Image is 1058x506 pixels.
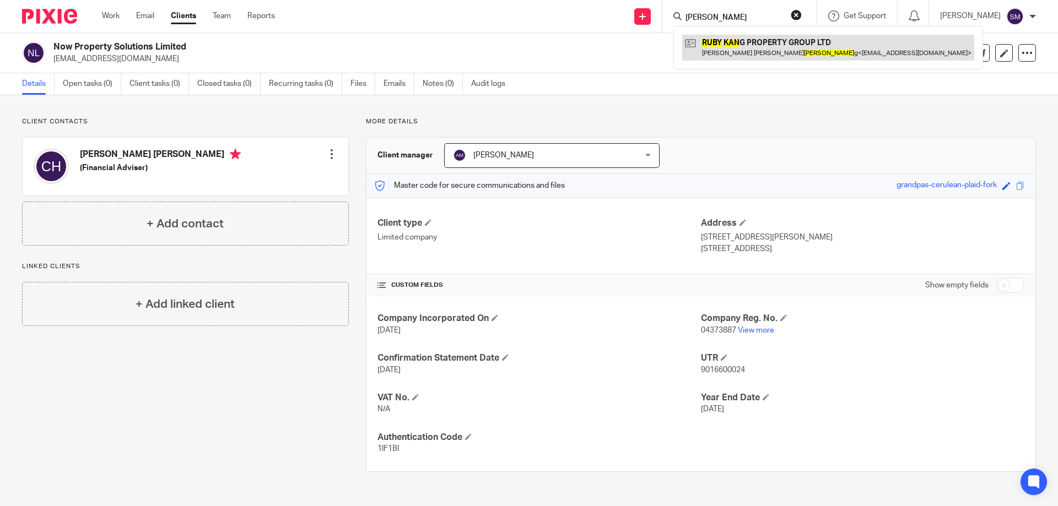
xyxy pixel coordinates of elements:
img: svg%3E [453,149,466,162]
a: Clients [171,10,196,21]
p: Linked clients [22,262,349,271]
h4: Year End Date [701,392,1024,404]
h4: Client type [377,217,701,229]
h4: + Add linked client [136,296,235,313]
p: More details [366,117,1036,126]
span: [DATE] [377,366,401,374]
a: Team [213,10,231,21]
p: [EMAIL_ADDRESS][DOMAIN_NAME] [53,53,886,64]
h4: UTR [701,352,1024,364]
h4: Company Reg. No. [701,313,1024,324]
span: 9016600024 [701,366,745,374]
h4: Address [701,217,1024,229]
img: svg%3E [34,149,69,184]
span: [PERSON_NAME] [473,151,534,159]
span: N/A [377,405,390,413]
div: grandpas-cerulean-plaid-fork [897,179,997,192]
h4: CUSTOM FIELDS [377,281,701,290]
h4: + Add contact [147,215,224,232]
label: Show empty fields [925,280,989,291]
a: Work [102,10,120,21]
img: svg%3E [1006,8,1024,25]
h3: Client manager [377,150,433,161]
a: Reports [247,10,275,21]
a: Closed tasks (0) [197,73,261,95]
h4: VAT No. [377,392,701,404]
a: Audit logs [471,73,514,95]
a: Email [136,10,154,21]
a: Notes (0) [423,73,463,95]
img: svg%3E [22,41,45,64]
p: Client contacts [22,117,349,126]
h4: Confirmation Statement Date [377,352,701,364]
span: 1IF1BI [377,445,399,453]
p: [STREET_ADDRESS][PERSON_NAME] [701,232,1024,243]
button: Clear [791,9,802,20]
p: Master code for secure communications and files [375,180,565,191]
a: Details [22,73,55,95]
h4: Authentication Code [377,432,701,443]
input: Search [684,13,784,23]
span: [DATE] [377,327,401,334]
a: Emails [384,73,414,95]
a: Recurring tasks (0) [269,73,342,95]
a: Client tasks (0) [129,73,189,95]
i: Primary [230,149,241,160]
span: Get Support [844,12,886,20]
p: [PERSON_NAME] [940,10,1001,21]
h5: (Financial Adviser) [80,162,241,173]
a: Files [350,73,375,95]
h2: Now Property Solutions Limited [53,41,720,53]
a: Open tasks (0) [63,73,121,95]
p: Limited company [377,232,701,243]
span: 04373887 [701,327,736,334]
a: View more [738,327,774,334]
h4: [PERSON_NAME] [PERSON_NAME] [80,149,241,162]
h4: Company Incorporated On [377,313,701,324]
span: [DATE] [701,405,724,413]
img: Pixie [22,9,77,24]
p: [STREET_ADDRESS] [701,243,1024,254]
